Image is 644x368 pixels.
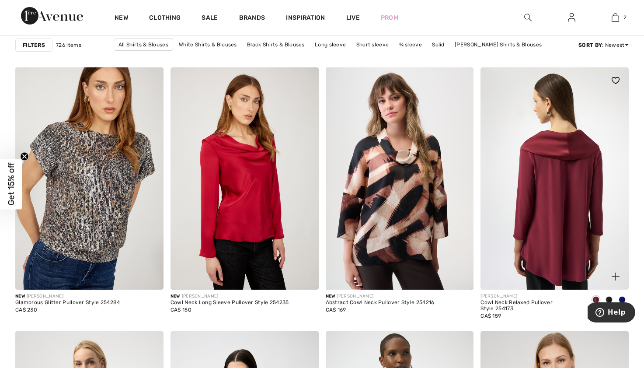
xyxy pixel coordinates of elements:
[15,67,164,290] img: Glamorous Glitter Pullover Style 254284. Black/Beige
[171,294,180,299] span: New
[578,42,602,48] strong: Sort By
[428,39,449,50] a: Solid
[623,14,627,21] span: 2
[346,13,360,22] a: Live
[395,39,426,50] a: ¾ sleeve
[561,12,582,23] a: Sign In
[450,39,546,50] a: [PERSON_NAME] Shirts & Blouses
[243,39,309,50] a: Black Shirts & Blouses
[171,293,289,300] div: [PERSON_NAME]
[171,307,191,313] span: CA$ 150
[15,307,37,313] span: CA$ 230
[352,39,393,50] a: Short sleeve
[6,163,16,206] span: Get 15% off
[171,67,319,290] img: Cowl Neck Long Sleeve Pullover Style 254235. Wine
[310,39,350,50] a: Long sleeve
[149,14,181,23] a: Clothing
[589,293,602,308] div: Merlot
[616,293,629,308] div: Royal Sapphire 163
[15,294,25,299] span: New
[326,300,435,306] div: Abstract Cowl Neck Pullover Style 254216
[171,300,289,306] div: Cowl Neck Long Sleeve Pullover Style 254235
[568,12,575,23] img: My Info
[612,12,619,23] img: My Bag
[578,41,629,49] div: : Newest
[286,14,325,23] span: Inspiration
[23,41,45,49] strong: Filters
[326,293,435,300] div: [PERSON_NAME]
[174,39,241,50] a: White Shirts & Blouses
[612,273,620,280] img: plus_v2.svg
[524,12,532,23] img: search the website
[381,13,398,22] a: Prom
[594,12,637,23] a: 2
[239,14,265,23] a: Brands
[115,14,128,23] a: New
[480,313,501,319] span: CA$ 159
[480,67,629,290] a: Cowl Neck Relaxed Pullover Style 254173. Black
[15,300,120,306] div: Glamorous Glitter Pullover Style 254284
[56,41,81,49] span: 726 items
[114,39,173,51] a: All Shirts & Blouses
[326,307,346,313] span: CA$ 169
[202,14,218,23] a: Sale
[480,300,582,312] div: Cowl Neck Relaxed Pullover Style 254173
[21,7,83,25] img: 1ère Avenue
[290,51,369,62] a: [PERSON_NAME] & Blouses
[602,293,616,308] div: Black
[326,67,474,290] img: Abstract Cowl Neck Pullover Style 254216. Black/Brown
[588,302,635,324] iframe: Opens a widget where you can find more information
[480,293,582,300] div: [PERSON_NAME]
[326,294,335,299] span: New
[20,152,29,161] button: Close teaser
[612,77,620,84] img: heart_black_full.svg
[15,293,120,300] div: [PERSON_NAME]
